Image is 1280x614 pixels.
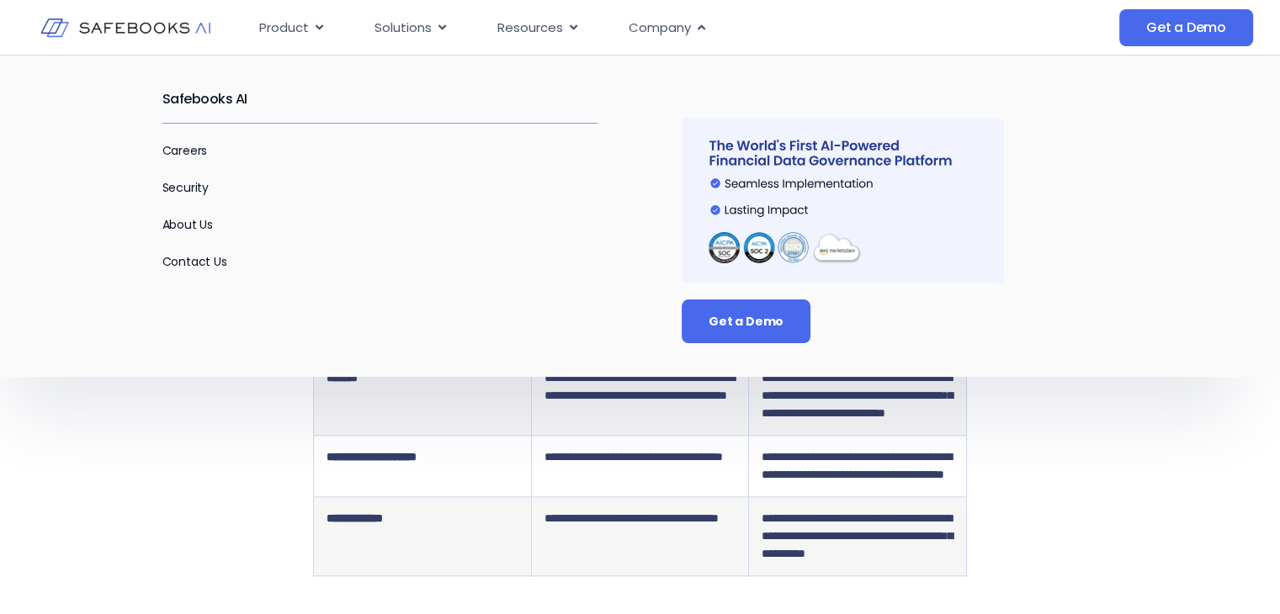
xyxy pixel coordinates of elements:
[162,76,598,123] h2: Safebooks AI
[162,179,210,196] a: Security
[259,19,309,38] span: Product
[709,313,783,330] span: Get a Demo
[246,12,974,45] div: Menu Toggle
[1119,9,1253,46] a: Get a Demo
[162,216,214,233] a: About Us
[162,253,227,270] a: Contact Us
[374,19,432,38] span: Solutions
[629,19,691,38] span: Company
[1146,19,1226,36] span: Get a Demo
[682,299,810,343] a: Get a Demo
[497,19,563,38] span: Resources
[162,142,208,159] a: Careers
[246,12,974,45] nav: Menu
